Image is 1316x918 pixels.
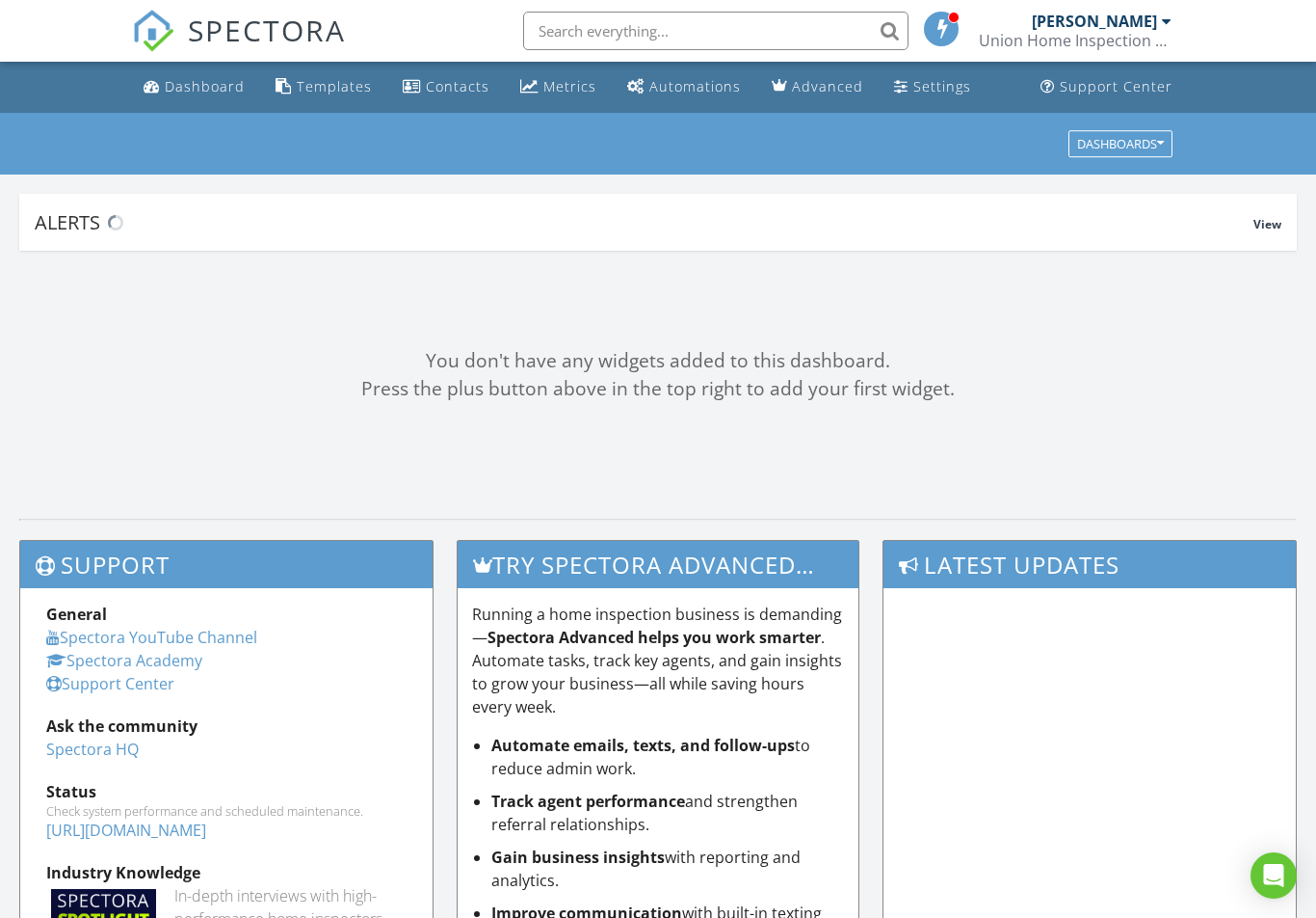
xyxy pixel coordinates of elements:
div: You don't have any widgets added to this dashboard. [19,347,1297,375]
span: View [1253,216,1281,232]
div: Automations [649,77,741,95]
strong: Track agent performance [491,791,685,812]
strong: General [46,604,107,625]
a: Spectora YouTube Channel [46,627,257,648]
div: Contacts [426,77,489,95]
a: Support Center [1033,69,1180,105]
div: Status [46,780,407,803]
div: Templates [297,77,372,95]
div: Union Home Inspection LLC [979,31,1171,50]
div: Check system performance and scheduled maintenance. [46,803,407,819]
a: Spectora Academy [46,650,202,671]
div: [PERSON_NAME] [1032,12,1157,31]
a: SPECTORA [132,26,346,67]
li: and strengthen referral relationships. [491,790,844,836]
button: Dashboards [1068,130,1172,157]
a: Dashboard [136,69,252,105]
div: Press the plus button above in the top right to add your first widget. [19,375,1297,403]
div: Industry Knowledge [46,861,407,884]
div: Advanced [792,77,863,95]
div: Dashboards [1077,137,1164,150]
div: Dashboard [165,77,245,95]
img: The Best Home Inspection Software - Spectora [132,10,174,52]
a: Spectora HQ [46,739,139,760]
strong: Spectora Advanced helps you work smarter [487,627,821,648]
a: Advanced [764,69,871,105]
div: Metrics [543,77,596,95]
li: to reduce admin work. [491,734,844,780]
li: with reporting and analytics. [491,846,844,892]
h3: Try spectora advanced [DATE] [458,541,858,588]
strong: Gain business insights [491,847,665,868]
a: Metrics [513,69,604,105]
a: Automations (Basic) [619,69,749,105]
div: Open Intercom Messenger [1250,852,1297,899]
input: Search everything... [523,12,908,50]
div: Alerts [35,209,1253,235]
p: Running a home inspection business is demanding— . Automate tasks, track key agents, and gain ins... [472,603,844,718]
div: Ask the community [46,715,407,738]
div: Support Center [1060,77,1172,95]
a: Settings [886,69,979,105]
strong: Automate emails, texts, and follow-ups [491,735,795,756]
a: Templates [268,69,380,105]
h3: Support [20,541,433,588]
span: SPECTORA [188,10,346,50]
a: Contacts [395,69,497,105]
a: [URL][DOMAIN_NAME] [46,820,206,841]
div: Settings [913,77,971,95]
a: Support Center [46,673,174,694]
h3: Latest Updates [883,541,1296,588]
